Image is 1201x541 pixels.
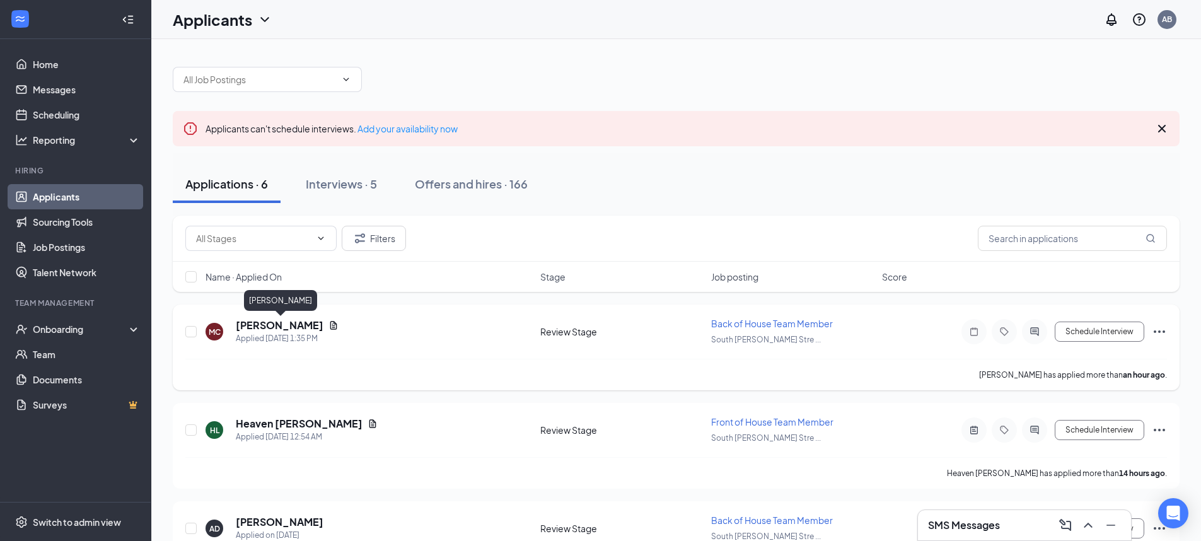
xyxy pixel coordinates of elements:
button: Schedule Interview [1055,420,1144,440]
div: Review Stage [540,325,704,338]
svg: Notifications [1104,12,1119,27]
span: Applicants can't schedule interviews. [206,123,458,134]
svg: Settings [15,516,28,528]
span: Name · Applied On [206,270,282,283]
b: an hour ago [1123,370,1165,380]
div: Switch to admin view [33,516,121,528]
div: Team Management [15,298,138,308]
svg: ActiveNote [966,425,982,435]
div: Review Stage [540,424,704,436]
div: MC [209,327,221,337]
svg: Ellipses [1152,521,1167,536]
button: Minimize [1101,515,1121,535]
p: Heaven [PERSON_NAME] has applied more than . [947,468,1167,479]
a: Team [33,342,141,367]
span: Front of House Team Member [711,416,833,428]
span: South [PERSON_NAME] Stre ... [711,433,821,443]
div: Applications · 6 [185,176,268,192]
svg: Error [183,121,198,136]
svg: ActiveChat [1027,425,1042,435]
svg: Tag [997,425,1012,435]
span: South [PERSON_NAME] Stre ... [711,532,821,541]
div: Reporting [33,134,141,146]
button: ChevronUp [1078,515,1098,535]
svg: ChevronDown [257,12,272,27]
a: Documents [33,367,141,392]
span: Stage [540,270,566,283]
a: Applicants [33,184,141,209]
input: Search in applications [978,226,1167,251]
svg: ActiveChat [1027,327,1042,337]
svg: ChevronUp [1081,518,1096,533]
a: Scheduling [33,102,141,127]
svg: Filter [352,231,368,246]
button: Schedule Interview [1055,322,1144,342]
input: All Stages [196,231,311,245]
a: Home [33,52,141,77]
b: 14 hours ago [1119,468,1165,478]
a: Sourcing Tools [33,209,141,235]
svg: Document [368,419,378,429]
a: Talent Network [33,260,141,285]
h1: Applicants [173,9,252,30]
a: Job Postings [33,235,141,260]
svg: ComposeMessage [1058,518,1073,533]
svg: Ellipses [1152,422,1167,438]
a: Add your availability now [357,123,458,134]
span: Back of House Team Member [711,515,833,526]
svg: Cross [1154,121,1169,136]
span: Score [882,270,907,283]
h3: SMS Messages [928,518,1000,532]
svg: Note [966,327,982,337]
div: [PERSON_NAME] [244,290,317,311]
span: Job posting [711,270,758,283]
h5: Heaven [PERSON_NAME] [236,417,363,431]
svg: Minimize [1103,518,1118,533]
h5: [PERSON_NAME] [236,515,323,529]
div: Applied [DATE] 12:54 AM [236,431,378,443]
div: Offers and hires · 166 [415,176,528,192]
div: Review Stage [540,522,704,535]
button: ComposeMessage [1055,515,1076,535]
h5: [PERSON_NAME] [236,318,323,332]
svg: WorkstreamLogo [14,13,26,25]
svg: Analysis [15,134,28,146]
svg: ChevronDown [341,74,351,84]
svg: UserCheck [15,323,28,335]
svg: QuestionInfo [1132,12,1147,27]
span: South [PERSON_NAME] Stre ... [711,335,821,344]
div: Open Intercom Messenger [1158,498,1188,528]
svg: Tag [997,327,1012,337]
svg: ChevronDown [316,233,326,243]
div: AB [1162,14,1172,25]
svg: Ellipses [1152,324,1167,339]
div: Onboarding [33,323,130,335]
button: Filter Filters [342,226,406,251]
p: [PERSON_NAME] has applied more than . [979,369,1167,380]
input: All Job Postings [183,73,336,86]
svg: Collapse [122,13,134,26]
div: Interviews · 5 [306,176,377,192]
div: HL [210,425,219,436]
a: SurveysCrown [33,392,141,417]
span: Back of House Team Member [711,318,833,329]
div: Applied [DATE] 1:35 PM [236,332,339,345]
a: Messages [33,77,141,102]
div: Hiring [15,165,138,176]
div: AD [209,523,220,534]
svg: Document [328,320,339,330]
svg: MagnifyingGlass [1146,233,1156,243]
